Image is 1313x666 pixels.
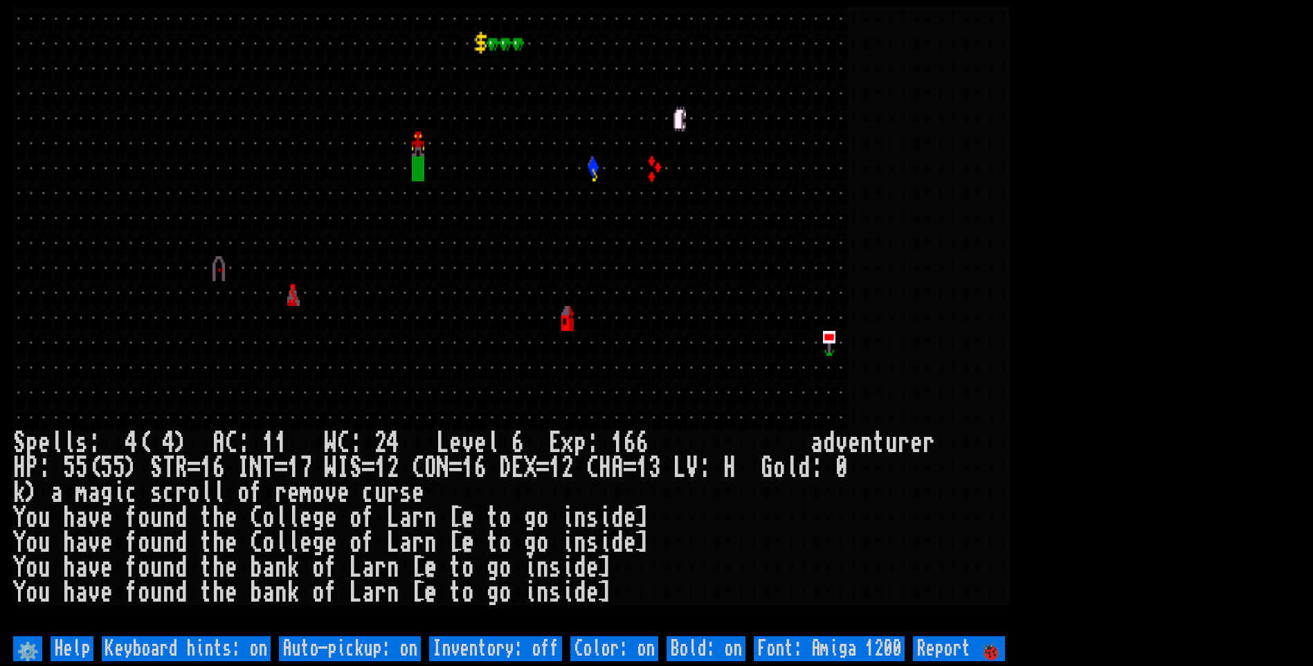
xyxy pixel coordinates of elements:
div: s [75,431,88,456]
div: l [63,431,75,456]
div: i [524,555,536,580]
div: f [125,530,138,555]
div: l [487,431,499,456]
div: l [212,480,225,505]
div: r [387,480,399,505]
div: n [536,555,549,580]
div: 1 [549,456,561,480]
div: o [536,505,549,530]
div: N [250,456,262,480]
div: i [599,505,611,530]
div: C [586,456,599,480]
div: t [487,505,499,530]
div: Y [13,555,26,580]
div: 1 [275,431,287,456]
div: o [536,530,549,555]
div: d [175,530,188,555]
div: A [611,456,624,480]
div: e [38,431,51,456]
div: 4 [163,431,175,456]
div: ) [26,480,38,505]
div: u [38,555,51,580]
div: L [350,580,362,605]
div: u [150,555,163,580]
div: t [873,431,885,456]
div: o [138,530,150,555]
div: W [325,431,337,456]
div: r [374,555,387,580]
div: e [624,505,636,530]
div: S [13,431,26,456]
div: i [561,555,574,580]
input: ⚙️ [13,636,42,661]
div: ) [175,431,188,456]
div: v [88,580,100,605]
div: 5 [63,456,75,480]
div: v [88,530,100,555]
div: = [188,456,200,480]
div: 1 [200,456,212,480]
div: x [561,431,574,456]
div: d [611,530,624,555]
div: g [312,530,325,555]
div: n [387,580,399,605]
div: o [312,555,325,580]
div: n [163,580,175,605]
div: n [163,555,175,580]
div: t [449,555,462,580]
div: e [449,431,462,456]
div: o [26,580,38,605]
div: u [38,530,51,555]
div: 6 [212,456,225,480]
div: o [773,456,786,480]
input: Report 🐞 [913,636,1005,661]
div: = [624,456,636,480]
div: T [262,456,275,480]
div: 4 [125,431,138,456]
div: L [437,431,449,456]
div: o [312,480,325,505]
div: e [225,555,237,580]
div: C [250,505,262,530]
div: i [561,580,574,605]
div: o [26,505,38,530]
div: [ [412,555,424,580]
div: d [798,456,811,480]
div: m [75,480,88,505]
div: o [188,480,200,505]
div: r [412,530,424,555]
div: 4 [387,431,399,456]
div: C [250,530,262,555]
div: t [200,580,212,605]
div: e [586,555,599,580]
div: = [449,456,462,480]
div: i [561,530,574,555]
div: i [524,580,536,605]
div: n [860,431,873,456]
div: a [75,530,88,555]
div: e [848,431,860,456]
div: 1 [287,456,300,480]
div: : [698,456,711,480]
div: 2 [387,456,399,480]
div: i [561,505,574,530]
div: o [262,505,275,530]
div: E [511,456,524,480]
div: 6 [624,431,636,456]
div: o [499,555,511,580]
div: s [150,480,163,505]
div: f [362,505,374,530]
div: a [75,580,88,605]
div: H [723,456,736,480]
div: r [275,480,287,505]
div: e [624,530,636,555]
div: = [275,456,287,480]
div: r [412,505,424,530]
div: a [811,431,823,456]
div: l [786,456,798,480]
div: : [237,431,250,456]
div: e [100,555,113,580]
div: S [150,456,163,480]
div: d [823,431,835,456]
div: v [88,505,100,530]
